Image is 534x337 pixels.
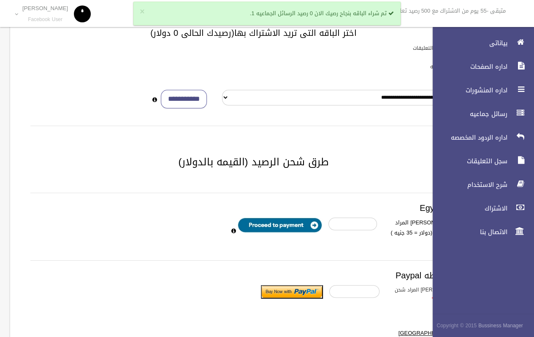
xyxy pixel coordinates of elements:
[413,43,480,53] label: باقات الرد الالى على التعليقات
[20,28,487,38] h3: اختر الباقه التى تريد الاشتراك بها(رصيدك الحالى 0 دولار)
[133,2,401,25] div: تم شراء الباقه بنجاح رصيك الان 0 رصيد الرسائل الجماعيه 1.
[30,271,477,280] h3: الدفع بواسطه Paypal
[426,199,534,218] a: الاشتراك
[426,228,510,236] span: الاتصال بنا
[426,105,534,123] a: رسائل جماعيه
[426,223,534,241] a: الاتصال بنا
[261,285,323,299] input: Submit
[140,8,144,16] button: ×
[386,285,480,304] label: ادخل [PERSON_NAME] المراد شحن رصيدك به بالدولار
[426,110,510,118] span: رسائل جماعيه
[383,218,475,248] label: ادخل [PERSON_NAME] المراد شحن رصيدك به (دولار = 35 جنيه )
[426,175,534,194] a: شرح الاستخدام
[426,39,510,47] span: بياناتى
[22,16,68,23] small: Facebook User
[426,204,510,213] span: الاشتراك
[426,81,534,100] a: اداره المنشورات
[436,321,477,330] span: Copyright © 2015
[20,156,487,167] h2: طرق شحن الرصيد (القيمه بالدولار)
[426,62,510,71] span: اداره الصفحات
[426,128,534,147] a: اداره الردود المخصصه
[426,133,510,142] span: اداره الردود المخصصه
[30,203,477,213] h3: Egypt payment
[430,62,480,71] label: باقات الرسائل الجماعيه
[22,5,68,11] p: [PERSON_NAME]
[426,86,510,94] span: اداره المنشورات
[426,157,510,165] span: سجل التعليقات
[426,34,534,52] a: بياناتى
[426,152,534,170] a: سجل التعليقات
[426,181,510,189] span: شرح الاستخدام
[478,321,523,330] strong: Bussiness Manager
[426,57,534,76] a: اداره الصفحات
